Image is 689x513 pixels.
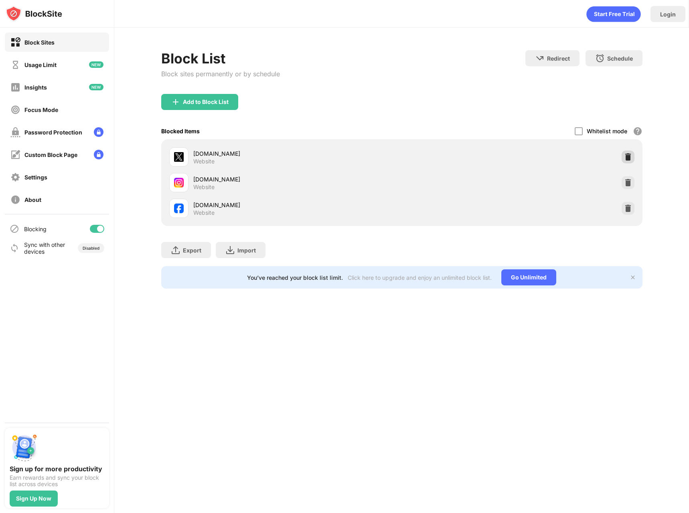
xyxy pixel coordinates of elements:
img: favicons [174,178,184,187]
div: About [24,196,41,203]
div: Website [193,158,215,165]
img: time-usage-off.svg [10,60,20,70]
div: Disabled [83,246,99,250]
div: Block Sites [24,39,55,46]
img: settings-off.svg [10,172,20,182]
img: insights-off.svg [10,82,20,92]
img: blocking-icon.svg [10,224,19,234]
div: Import [237,247,256,254]
div: Add to Block List [183,99,229,105]
img: focus-off.svg [10,105,20,115]
div: Sign Up Now [16,495,51,502]
div: Whitelist mode [587,128,627,134]
img: customize-block-page-off.svg [10,150,20,160]
div: [DOMAIN_NAME] [193,175,402,183]
div: Go Unlimited [501,269,556,285]
img: logo-blocksite.svg [6,6,62,22]
div: Block sites permanently or by schedule [161,70,280,78]
img: about-off.svg [10,195,20,205]
img: sync-icon.svg [10,243,19,253]
img: new-icon.svg [89,61,103,68]
div: Earn rewards and sync your block list across devices [10,474,104,487]
div: Settings [24,174,47,181]
div: Login [660,11,676,18]
div: [DOMAIN_NAME] [193,201,402,209]
img: x-button.svg [630,274,636,281]
div: Blocking [24,226,47,232]
div: animation [586,6,641,22]
div: Custom Block Page [24,151,77,158]
div: Sign up for more productivity [10,465,104,473]
div: Focus Mode [24,106,58,113]
img: block-on.svg [10,37,20,47]
div: Website [193,183,215,191]
div: You’ve reached your block list limit. [247,274,343,281]
div: Sync with other devices [24,241,65,255]
div: Block List [161,50,280,67]
img: favicons [174,152,184,162]
div: Password Protection [24,129,82,136]
div: Blocked Items [161,128,200,134]
div: Redirect [547,55,570,62]
div: Insights [24,84,47,91]
img: password-protection-off.svg [10,127,20,137]
div: Click here to upgrade and enjoy an unlimited block list. [348,274,492,281]
img: lock-menu.svg [94,127,103,137]
img: lock-menu.svg [94,150,103,159]
div: Export [183,247,201,254]
div: Schedule [607,55,633,62]
div: [DOMAIN_NAME] [193,149,402,158]
img: push-signup.svg [10,433,39,462]
div: Usage Limit [24,61,57,68]
div: Website [193,209,215,216]
img: favicons [174,204,184,213]
img: new-icon.svg [89,84,103,90]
